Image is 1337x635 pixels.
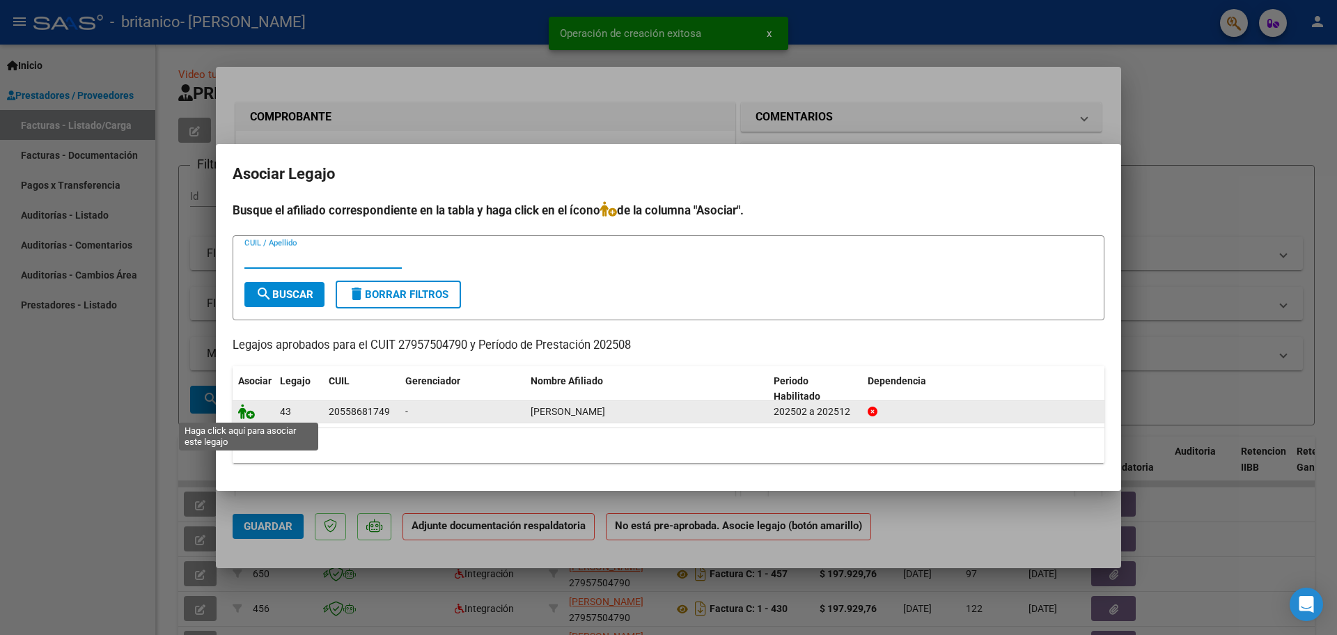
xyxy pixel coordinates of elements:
div: 1 registros [233,428,1104,463]
span: RODRIGUEZ BENJAMIN EMANUEL [531,406,605,417]
span: Buscar [256,288,313,301]
datatable-header-cell: Asociar [233,366,274,412]
div: 20558681749 [329,404,390,420]
datatable-header-cell: Dependencia [862,366,1105,412]
p: Legajos aprobados para el CUIT 27957504790 y Período de Prestación 202508 [233,337,1104,354]
div: 202502 a 202512 [774,404,857,420]
button: Buscar [244,282,325,307]
datatable-header-cell: Nombre Afiliado [525,366,768,412]
mat-icon: delete [348,285,365,302]
datatable-header-cell: Gerenciador [400,366,525,412]
datatable-header-cell: CUIL [323,366,400,412]
span: Legajo [280,375,311,386]
span: - [405,406,408,417]
span: Nombre Afiliado [531,375,603,386]
datatable-header-cell: Legajo [274,366,323,412]
span: Borrar Filtros [348,288,448,301]
span: Asociar [238,375,272,386]
div: Open Intercom Messenger [1290,588,1323,621]
h2: Asociar Legajo [233,161,1104,187]
span: Periodo Habilitado [774,375,820,402]
button: Borrar Filtros [336,281,461,308]
span: 43 [280,406,291,417]
span: Gerenciador [405,375,460,386]
datatable-header-cell: Periodo Habilitado [768,366,862,412]
span: CUIL [329,375,350,386]
span: Dependencia [868,375,926,386]
mat-icon: search [256,285,272,302]
h4: Busque el afiliado correspondiente en la tabla y haga click en el ícono de la columna "Asociar". [233,201,1104,219]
